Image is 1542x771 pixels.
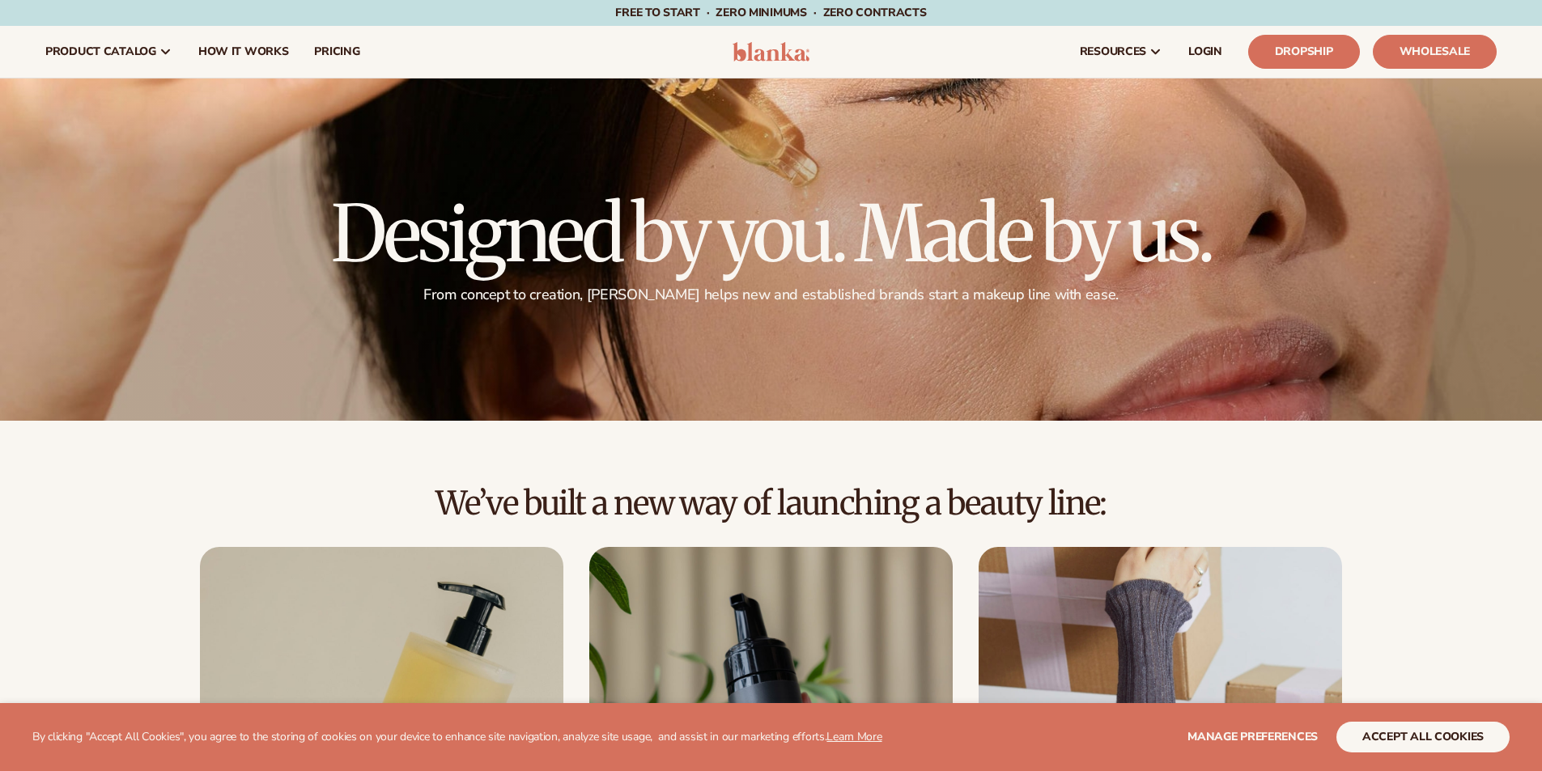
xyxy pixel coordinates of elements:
[1187,722,1318,752] button: Manage preferences
[185,26,302,78] a: How It Works
[1067,26,1175,78] a: resources
[32,26,185,78] a: product catalog
[1248,35,1360,69] a: Dropship
[314,45,359,58] span: pricing
[45,45,156,58] span: product catalog
[331,286,1212,304] p: From concept to creation, [PERSON_NAME] helps new and established brands start a makeup line with...
[1373,35,1497,69] a: Wholesale
[1080,45,1146,58] span: resources
[1336,722,1510,752] button: accept all cookies
[32,731,882,744] p: By clicking "Accept All Cookies", you agree to the storing of cookies on your device to enhance s...
[331,195,1212,273] h1: Designed by you. Made by us.
[615,5,926,20] span: Free to start · ZERO minimums · ZERO contracts
[826,729,881,744] a: Learn More
[1187,729,1318,744] span: Manage preferences
[45,485,1497,521] h2: We’ve built a new way of launching a beauty line:
[198,45,289,58] span: How It Works
[733,42,809,61] img: logo
[1175,26,1235,78] a: LOGIN
[1188,45,1222,58] span: LOGIN
[301,26,372,78] a: pricing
